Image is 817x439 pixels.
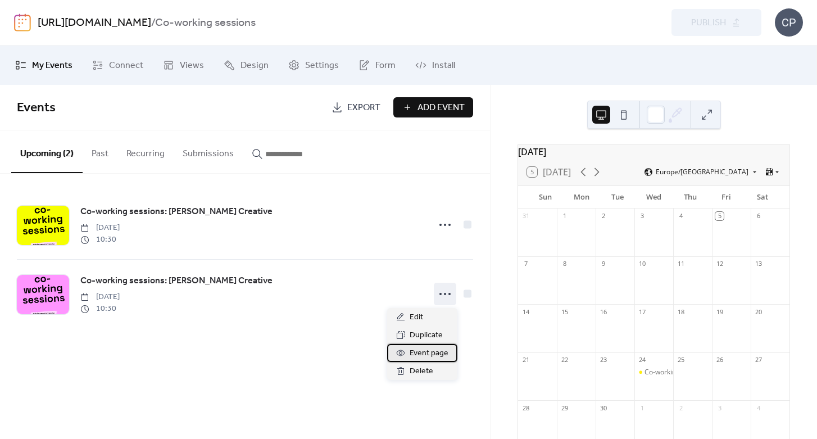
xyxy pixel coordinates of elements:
[634,368,673,377] div: Co-working sessions: Christina Poulton Creative
[407,50,464,80] a: Install
[80,234,120,246] span: 10:30
[11,130,83,173] button: Upcoming (2)
[708,186,744,209] div: Fri
[393,97,473,117] button: Add Event
[599,356,607,364] div: 23
[754,212,762,220] div: 6
[521,212,530,220] div: 31
[677,212,685,220] div: 4
[521,404,530,412] div: 28
[80,303,120,315] span: 10:30
[305,59,339,73] span: Settings
[560,260,569,268] div: 8
[715,356,724,364] div: 26
[600,186,636,209] div: Tue
[715,404,724,412] div: 3
[715,307,724,316] div: 19
[715,260,724,268] div: 12
[375,59,396,73] span: Form
[638,307,646,316] div: 17
[410,311,423,324] span: Edit
[599,212,607,220] div: 2
[560,404,569,412] div: 29
[656,169,748,175] span: Europe/[GEOGRAPHIC_DATA]
[32,59,72,73] span: My Events
[117,130,174,172] button: Recurring
[155,50,212,80] a: Views
[564,186,600,209] div: Mon
[14,13,31,31] img: logo
[240,59,269,73] span: Design
[677,356,685,364] div: 25
[155,12,256,34] b: Co-working sessions
[560,356,569,364] div: 22
[745,186,780,209] div: Sat
[410,347,448,360] span: Event page
[754,404,762,412] div: 4
[644,368,793,377] div: Co-working sessions: [PERSON_NAME] Creative
[410,365,433,378] span: Delete
[677,307,685,316] div: 18
[636,186,672,209] div: Wed
[638,356,646,364] div: 24
[280,50,347,80] a: Settings
[638,212,646,220] div: 3
[638,260,646,268] div: 10
[754,356,762,364] div: 27
[754,260,762,268] div: 13
[527,186,563,209] div: Sun
[417,101,465,115] span: Add Event
[80,274,273,288] a: Co-working sessions: [PERSON_NAME] Creative
[180,59,204,73] span: Views
[432,59,455,73] span: Install
[599,404,607,412] div: 30
[410,329,443,342] span: Duplicate
[174,130,243,172] button: Submissions
[80,222,120,234] span: [DATE]
[215,50,277,80] a: Design
[80,205,273,219] span: Co-working sessions: [PERSON_NAME] Creative
[38,12,151,34] a: [URL][DOMAIN_NAME]
[521,307,530,316] div: 14
[17,96,56,120] span: Events
[518,145,789,159] div: [DATE]
[350,50,404,80] a: Form
[677,260,685,268] div: 11
[323,97,389,117] a: Export
[7,50,81,80] a: My Events
[775,8,803,37] div: CP
[677,404,685,412] div: 2
[521,260,530,268] div: 7
[84,50,152,80] a: Connect
[80,205,273,219] a: Co-working sessions: [PERSON_NAME] Creative
[754,307,762,316] div: 20
[638,404,646,412] div: 1
[347,101,380,115] span: Export
[80,291,120,303] span: [DATE]
[560,212,569,220] div: 1
[599,307,607,316] div: 16
[151,12,155,34] b: /
[672,186,708,209] div: Thu
[560,307,569,316] div: 15
[715,212,724,220] div: 5
[521,356,530,364] div: 21
[109,59,143,73] span: Connect
[599,260,607,268] div: 9
[83,130,117,172] button: Past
